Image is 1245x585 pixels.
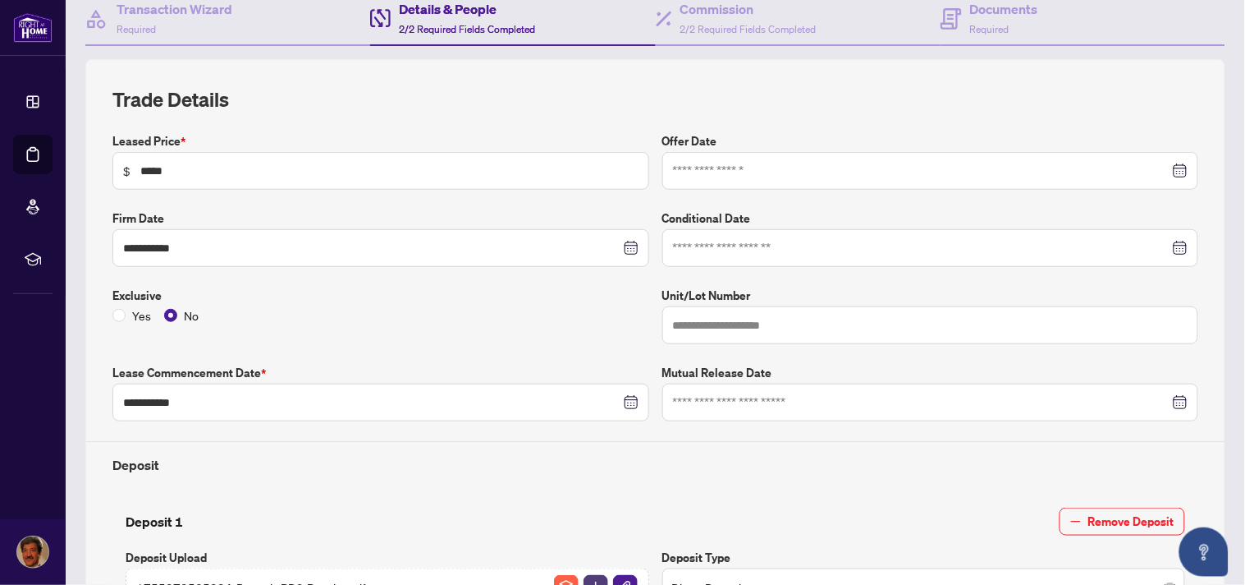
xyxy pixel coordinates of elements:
span: Required [970,23,1009,35]
span: 2/2 Required Fields Completed [680,23,817,35]
label: Deposit Upload [126,549,649,567]
label: Conditional Date [662,210,1199,228]
button: Open asap [1179,527,1229,577]
button: Remove Deposit [1060,508,1185,536]
img: Profile Icon [17,537,48,568]
span: 2/2 Required Fields Completed [399,23,535,35]
img: logo [13,12,53,43]
label: Firm Date [112,210,649,228]
label: Offer Date [662,132,1199,150]
label: Unit/Lot Number [662,287,1199,305]
h4: Deposit 1 [126,512,183,532]
span: $ [123,162,130,180]
label: Exclusive [112,287,649,305]
label: Lease Commencement Date [112,364,649,382]
h4: Deposit [112,455,1198,475]
label: Leased Price [112,132,649,150]
span: minus [1070,516,1082,527]
h2: Trade Details [112,86,1198,113]
span: Remove Deposit [1088,509,1174,535]
label: Deposit Type [662,549,1186,567]
span: Yes [126,306,158,325]
label: Mutual Release Date [662,364,1199,382]
span: Required [117,23,156,35]
span: No [177,306,205,325]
